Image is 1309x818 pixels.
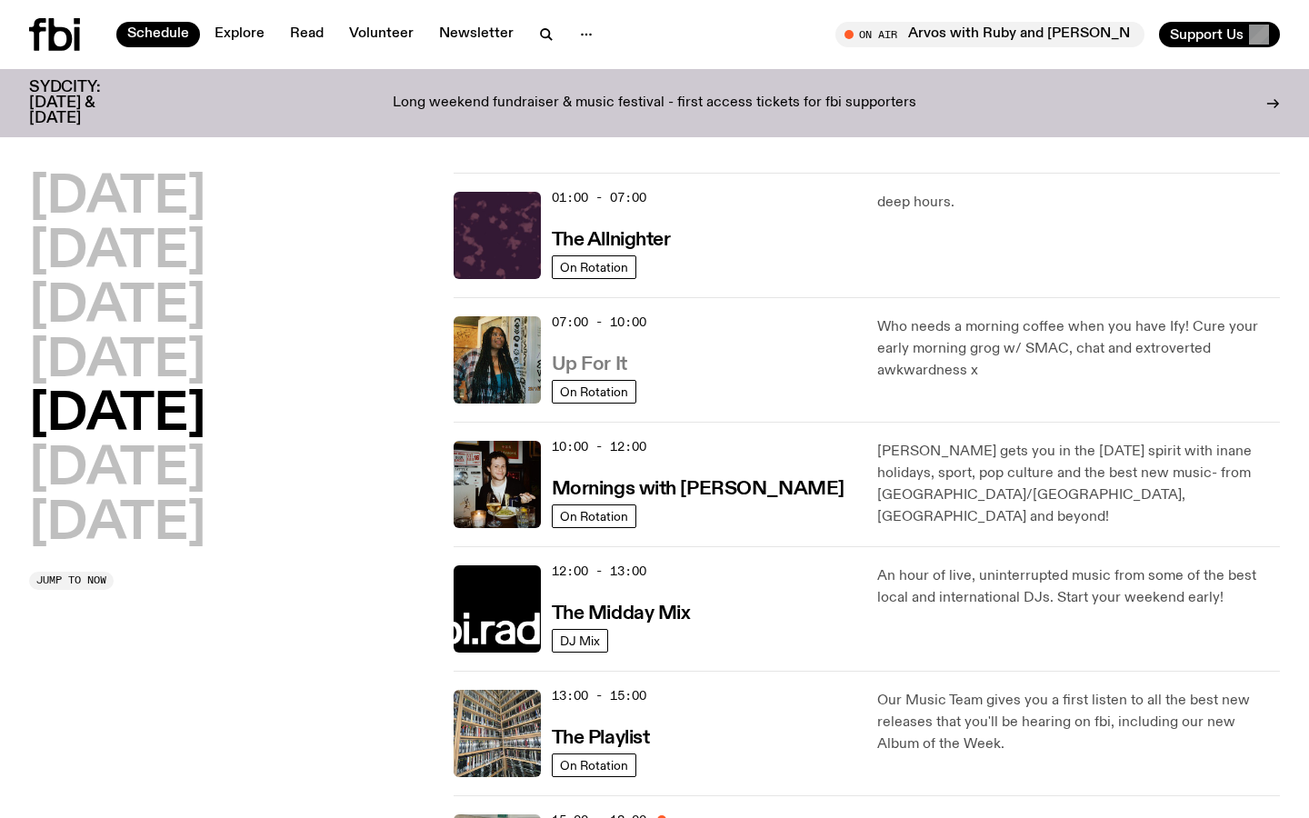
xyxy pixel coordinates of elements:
[877,441,1280,528] p: [PERSON_NAME] gets you in the [DATE] spirit with inane holidays, sport, pop culture and the best ...
[877,316,1280,382] p: Who needs a morning coffee when you have Ify! Cure your early morning grog w/ SMAC, chat and extr...
[560,260,628,274] span: On Rotation
[552,255,636,279] a: On Rotation
[338,22,425,47] a: Volunteer
[552,476,844,499] a: Mornings with [PERSON_NAME]
[552,687,646,704] span: 13:00 - 15:00
[29,282,205,333] button: [DATE]
[29,499,205,550] button: [DATE]
[552,604,691,623] h3: The Midday Mix
[393,95,916,112] p: Long weekend fundraiser & music festival - first access tickets for fbi supporters
[454,690,541,777] img: A corner shot of the fbi music library
[560,758,628,772] span: On Rotation
[552,601,691,623] a: The Midday Mix
[552,729,650,748] h3: The Playlist
[877,690,1280,755] p: Our Music Team gives you a first listen to all the best new releases that you'll be hearing on fb...
[552,725,650,748] a: The Playlist
[29,80,145,126] h3: SYDCITY: [DATE] & [DATE]
[428,22,525,47] a: Newsletter
[29,227,205,278] button: [DATE]
[454,441,541,528] img: Sam blankly stares at the camera, brightly lit by a camera flash wearing a hat collared shirt and...
[29,572,114,590] button: Jump to now
[454,316,541,404] img: Ify - a Brown Skin girl with black braided twists, looking up to the side with her tongue stickin...
[552,355,627,374] h3: Up For It
[36,575,106,585] span: Jump to now
[552,753,636,777] a: On Rotation
[1170,26,1244,43] span: Support Us
[560,633,600,647] span: DJ Mix
[877,192,1280,214] p: deep hours.
[560,384,628,398] span: On Rotation
[552,504,636,528] a: On Rotation
[279,22,335,47] a: Read
[560,509,628,523] span: On Rotation
[552,227,671,250] a: The Allnighter
[116,22,200,47] a: Schedule
[552,380,636,404] a: On Rotation
[29,444,205,495] button: [DATE]
[552,314,646,331] span: 07:00 - 10:00
[204,22,275,47] a: Explore
[552,629,608,653] a: DJ Mix
[877,565,1280,609] p: An hour of live, uninterrupted music from some of the best local and international DJs. Start you...
[1159,22,1280,47] button: Support Us
[29,173,205,224] button: [DATE]
[29,336,205,387] button: [DATE]
[552,189,646,206] span: 01:00 - 07:00
[552,231,671,250] h3: The Allnighter
[552,480,844,499] h3: Mornings with [PERSON_NAME]
[835,22,1144,47] button: On AirArvos with Ruby and [PERSON_NAME]
[552,563,646,580] span: 12:00 - 13:00
[552,438,646,455] span: 10:00 - 12:00
[29,390,205,441] button: [DATE]
[552,352,627,374] a: Up For It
